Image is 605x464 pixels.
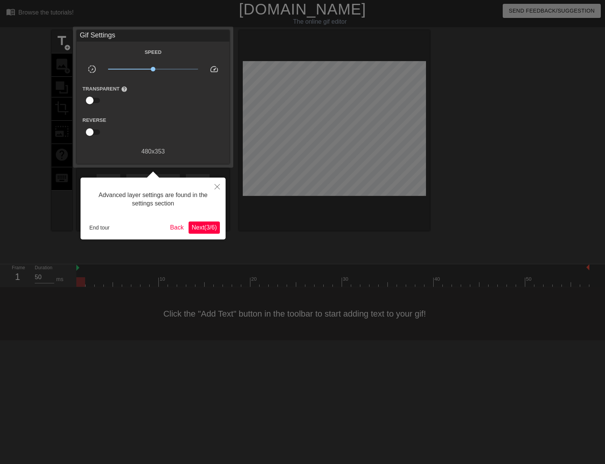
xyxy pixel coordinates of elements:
[192,224,217,231] span: Next ( 3 / 6 )
[189,221,220,234] button: Next
[86,183,220,216] div: Advanced layer settings are found in the settings section
[86,222,113,233] button: End tour
[209,178,226,195] button: Close
[167,221,187,234] button: Back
